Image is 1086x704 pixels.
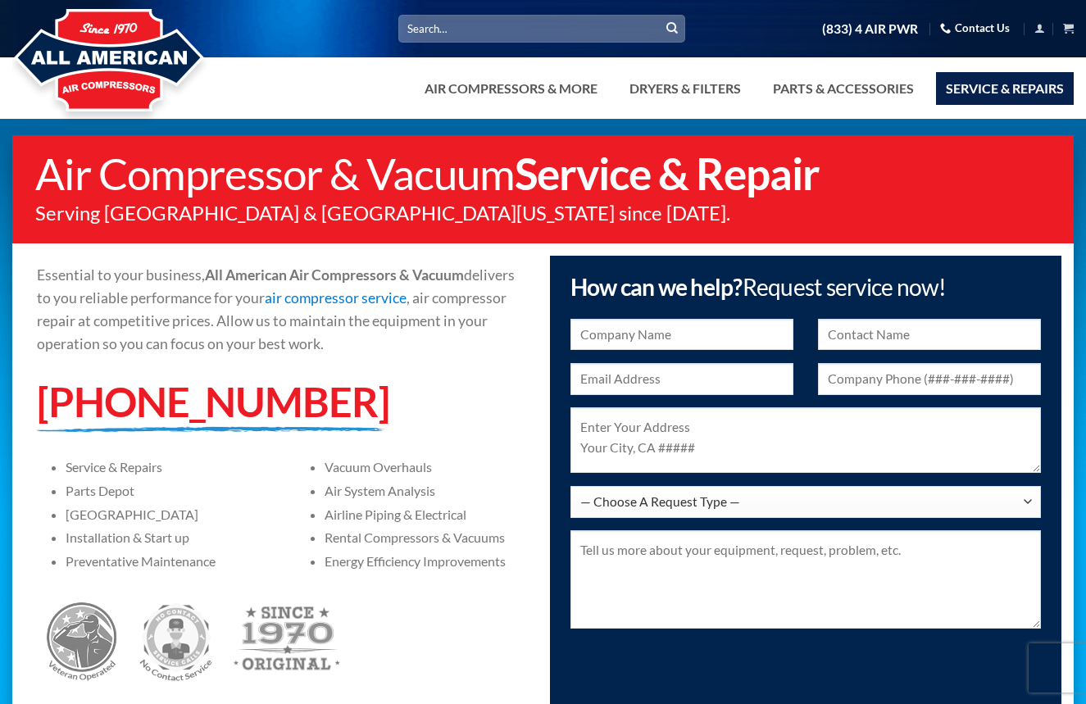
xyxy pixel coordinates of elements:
[205,266,464,284] strong: All American Air Compressors & Vacuum
[37,266,515,352] span: Essential to your business, delivers to you reliable performance for your , air compressor repair...
[66,459,271,475] p: Service & Repairs
[66,483,271,498] p: Parts Depot
[1034,18,1045,39] a: Login
[325,459,530,475] p: Vacuum Overhauls
[822,15,918,43] a: (833) 4 AIR PWR
[763,72,924,105] a: Parts & Accessories
[66,506,271,522] p: [GEOGRAPHIC_DATA]
[37,376,389,426] a: [PHONE_NUMBER]
[415,72,607,105] a: Air Compressors & More
[398,15,685,42] input: Search…
[936,72,1074,105] a: Service & Repairs
[265,289,407,307] a: air compressor service
[940,16,1010,41] a: Contact Us
[325,483,530,498] p: Air System Analysis
[325,529,530,545] p: Rental Compressors & Vacuums
[66,553,271,569] p: Preventative Maintenance
[818,319,1041,351] input: Contact Name
[35,203,1057,223] p: Serving [GEOGRAPHIC_DATA] & [GEOGRAPHIC_DATA][US_STATE] since [DATE].
[570,363,793,395] input: Email Address
[515,148,820,199] strong: Service & Repair
[660,16,684,41] button: Submit
[570,319,793,351] input: Company Name
[743,273,947,301] span: Request service now!
[620,72,751,105] a: Dryers & Filters
[35,152,1057,195] h1: Air Compressor & Vacuum
[66,529,271,545] p: Installation & Start up
[325,553,530,569] p: Energy Efficiency Improvements
[570,273,947,301] span: How can we help?
[818,363,1041,395] input: Company Phone (###-###-####)
[325,506,530,522] p: Airline Piping & Electrical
